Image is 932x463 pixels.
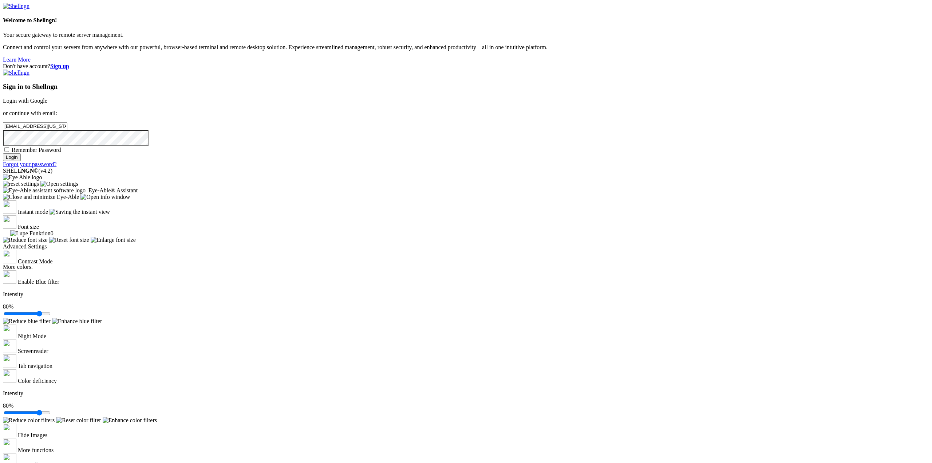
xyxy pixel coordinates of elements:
a: Login with Google [3,98,47,104]
img: Shellngn [3,70,29,76]
span: 4.2.0 [39,168,53,174]
h3: Sign in to Shellngn [3,83,929,91]
span: Remember Password [12,147,61,153]
a: Sign up [50,63,69,69]
a: Forgot your password? [3,161,56,167]
input: Login [3,153,21,161]
a: Learn More [3,56,31,63]
h4: Welcome to Shellngn! [3,17,929,24]
img: Shellngn [3,3,29,9]
div: Don't have account? [3,63,929,70]
b: NGN [21,168,34,174]
p: Your secure gateway to remote server management. [3,32,929,38]
p: Connect and control your servers from anywhere with our powerful, browser-based terminal and remo... [3,44,929,51]
span: SHELL © [3,168,52,174]
p: or continue with email: [3,110,929,117]
input: Remember Password [4,147,9,152]
input: Email address [3,122,67,130]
